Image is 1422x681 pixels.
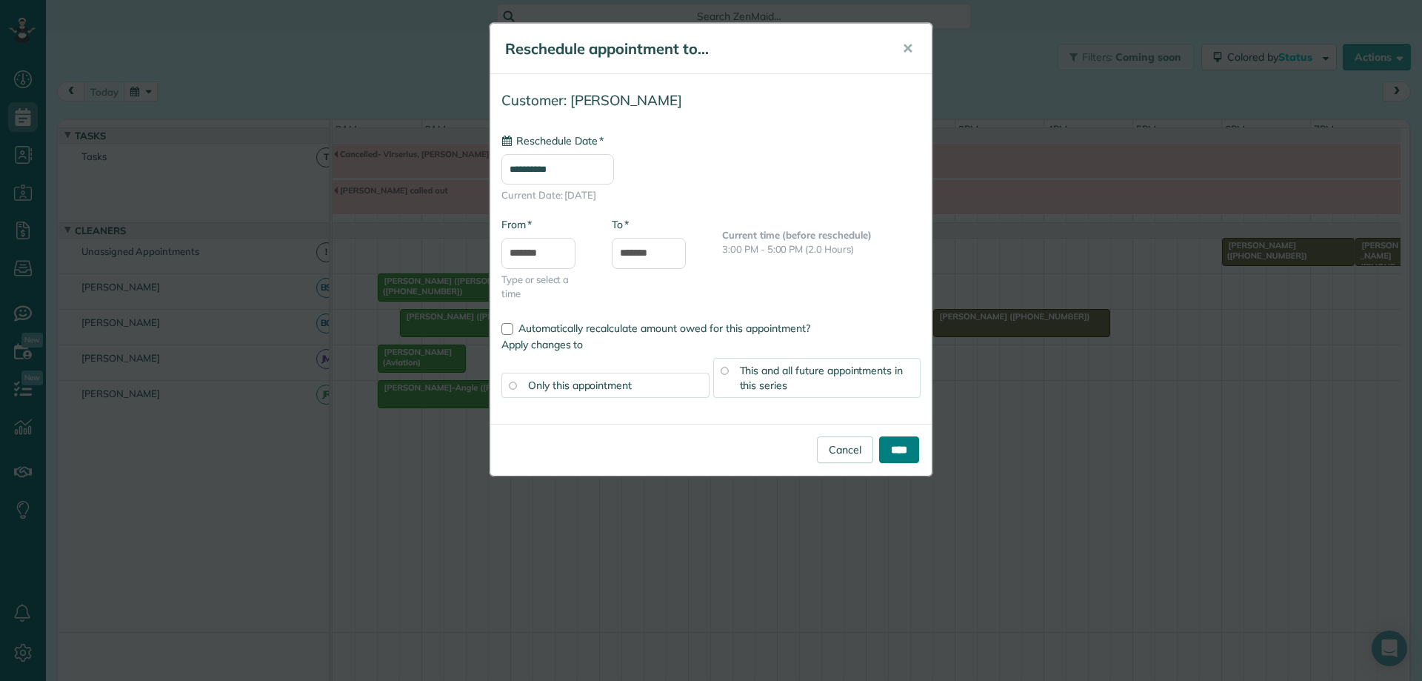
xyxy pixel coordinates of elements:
span: ✕ [902,40,913,57]
a: Cancel [817,436,873,463]
input: Only this appointment [509,382,516,389]
label: Reschedule Date [501,133,604,148]
h4: Customer: [PERSON_NAME] [501,93,921,108]
label: Apply changes to [501,337,921,352]
h5: Reschedule appointment to... [505,39,881,59]
span: Only this appointment [528,379,632,392]
p: 3:00 PM - 5:00 PM (2.0 Hours) [722,242,921,256]
span: Current Date: [DATE] [501,188,921,202]
label: From [501,217,532,232]
label: To [612,217,629,232]
input: This and all future appointments in this series [721,367,728,374]
span: This and all future appointments in this series [740,364,904,392]
span: Type or select a time [501,273,590,301]
b: Current time (before reschedule) [722,229,872,241]
span: Automatically recalculate amount owed for this appointment? [518,322,810,335]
